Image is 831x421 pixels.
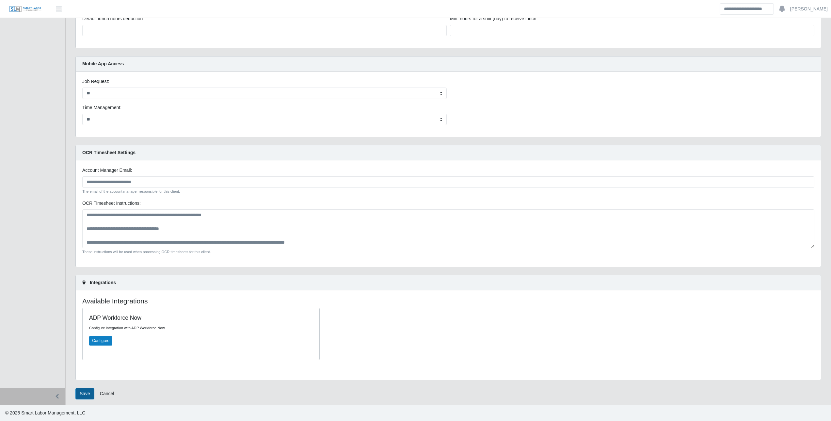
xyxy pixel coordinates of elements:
[82,61,124,66] strong: Mobile App Access
[82,104,121,111] label: Time Management:
[5,5,726,20] body: Rich Text Area. Press ALT-0 for help.
[82,150,136,155] strong: OCR Timesheet Settings
[96,388,119,399] a: Cancel
[82,78,109,85] label: Job Request:
[720,3,774,15] input: Search
[75,388,94,399] button: Save
[82,250,211,254] small: These instructions will be used when processing OCR timesheets for this client.
[790,6,828,12] a: [PERSON_NAME]
[90,280,116,285] strong: Integrations
[82,167,132,174] label: Account Manager Email:
[5,410,85,415] span: © 2025 Smart Labor Management, LLC
[82,200,141,207] label: OCR Timesheet Instructions:
[82,15,143,22] label: Default lunch hours deduction
[82,189,180,193] small: The email of the account manager responsible for this client.
[89,315,313,321] h5: ADP Workforce Now
[89,336,112,345] button: Configure
[450,15,536,22] label: Min. hours for a shift (day) to receive lunch
[9,6,42,13] img: SLM Logo
[82,297,814,305] h4: Available Integrations
[89,325,313,331] p: Configure integration with ADP Workforce Now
